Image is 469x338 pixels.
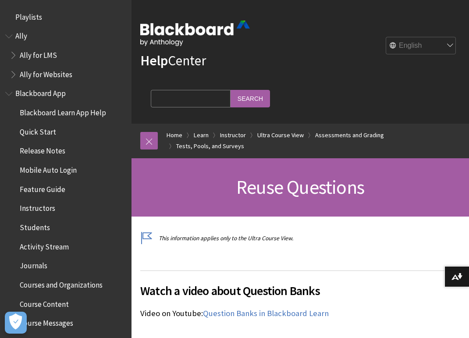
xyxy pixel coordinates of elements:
[20,220,50,232] span: Students
[20,239,69,251] span: Activity Stream
[15,29,27,41] span: Ally
[20,144,65,156] span: Release Notes
[20,163,77,174] span: Mobile Auto Login
[386,37,456,55] select: Site Language Selector
[140,281,460,300] span: Watch a video about Question Banks
[5,312,27,334] button: Open Preferences
[140,308,203,318] span: Video on Youtube:
[167,130,182,141] a: Home
[20,48,57,60] span: Ally for LMS
[231,90,270,107] input: Search
[140,21,250,46] img: Blackboard by Anthology
[176,141,244,152] a: Tests, Pools, and Surveys
[236,175,364,199] span: Reuse Questions
[20,316,73,328] span: Course Messages
[220,130,246,141] a: Instructor
[5,10,126,25] nav: Book outline for Playlists
[140,52,168,69] strong: Help
[140,234,460,242] p: This information applies only to the Ultra Course View.
[20,297,69,309] span: Course Content
[194,130,209,141] a: Learn
[20,125,56,136] span: Quick Start
[20,201,55,213] span: Instructors
[203,308,329,319] a: Question Banks in Blackboard Learn
[5,29,126,82] nav: Book outline for Anthology Ally Help
[20,182,65,194] span: Feature Guide
[20,105,106,117] span: Blackboard Learn App Help
[15,10,42,21] span: Playlists
[257,130,304,141] a: Ultra Course View
[15,86,66,98] span: Blackboard App
[20,67,72,79] span: Ally for Websites
[315,130,384,141] a: Assessments and Grading
[140,52,206,69] a: HelpCenter
[20,278,103,289] span: Courses and Organizations
[20,259,47,270] span: Journals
